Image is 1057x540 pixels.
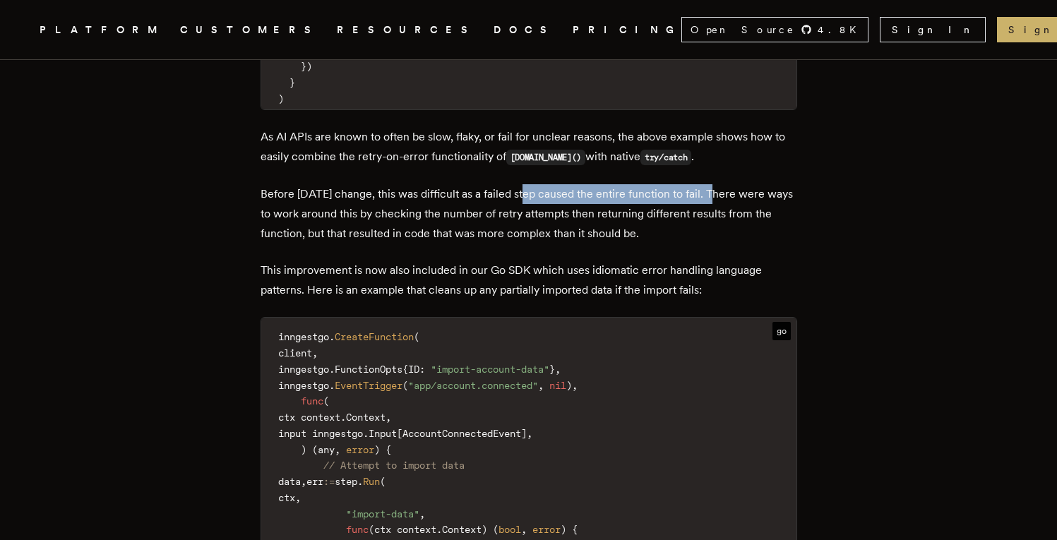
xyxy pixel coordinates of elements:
[301,61,306,72] span: }
[301,476,306,487] span: ,
[301,444,306,455] span: )
[357,476,363,487] span: .
[278,93,284,104] span: )
[402,380,408,391] span: (
[527,428,532,439] span: ,
[549,380,566,391] span: nil
[572,524,578,535] span: {
[374,524,436,535] span: ctx context
[374,444,380,455] span: )
[278,364,329,375] span: inngestgo
[306,61,312,72] span: )
[561,524,566,535] span: )
[278,412,340,423] span: ctx context
[397,428,402,439] span: [
[346,508,419,520] span: "import-data"
[312,444,318,455] span: (
[278,492,295,503] span: ctx
[278,331,329,342] span: inngestgo
[408,380,538,391] span: "app/account.connected"
[40,21,163,39] button: PLATFORM
[691,23,795,37] span: Open Source
[532,524,561,535] span: error
[482,524,487,535] span: )
[419,508,425,520] span: ,
[335,444,340,455] span: ,
[549,364,555,375] span: }
[363,476,380,487] span: Run
[431,364,549,375] span: "import-account-data"
[573,21,681,39] a: PRICING
[346,412,386,423] span: Context
[261,184,797,244] p: Before [DATE] change, this was difficult as a failed step caused the entire function to fail. The...
[335,380,402,391] span: EventTrigger
[498,524,521,535] span: bool
[278,428,363,439] span: input inngestgo
[278,380,329,391] span: inngestgo
[880,17,986,42] a: Sign In
[772,322,791,340] span: go
[261,260,797,300] p: This improvement is now also included in our Go SDK which uses idiomatic error handling language ...
[442,524,482,535] span: Context
[323,476,335,487] span: :=
[521,428,527,439] span: ]
[295,492,301,503] span: ,
[278,347,312,359] span: client
[386,412,391,423] span: ,
[402,364,408,375] span: {
[506,150,586,165] code: [DOMAIN_NAME]()
[329,380,335,391] span: .
[180,21,320,39] a: CUSTOMERS
[494,21,556,39] a: DOCS
[312,347,318,359] span: ,
[278,476,301,487] span: data
[306,476,323,487] span: err
[566,380,572,391] span: )
[323,460,465,471] span: // Attempt to import data
[289,77,295,88] span: }
[408,364,419,375] span: ID
[419,364,425,375] span: :
[386,444,391,455] span: {
[380,476,386,487] span: (
[493,524,498,535] span: (
[318,444,335,455] span: any
[414,331,419,342] span: (
[640,150,691,165] code: try/catch
[335,364,402,375] span: FunctionOpts
[369,524,374,535] span: (
[329,364,335,375] span: .
[521,524,527,535] span: ,
[436,524,442,535] span: .
[337,21,477,39] button: RESOURCES
[363,428,369,439] span: .
[335,476,357,487] span: step
[402,428,521,439] span: AccountConnectedEvent
[329,331,335,342] span: .
[335,331,414,342] span: CreateFunction
[323,395,329,407] span: (
[340,412,346,423] span: .
[301,395,323,407] span: func
[261,127,797,167] p: As AI APIs are known to often be slow, flaky, or fail for unclear reasons, the above example show...
[572,380,578,391] span: ,
[346,444,374,455] span: error
[555,364,561,375] span: ,
[538,380,544,391] span: ,
[369,428,397,439] span: Input
[818,23,865,37] span: 4.8 K
[346,524,369,535] span: func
